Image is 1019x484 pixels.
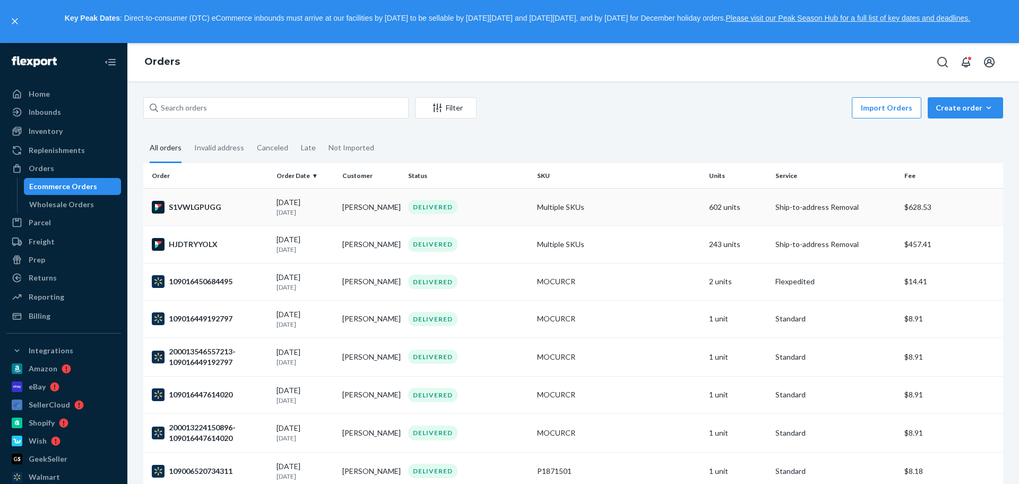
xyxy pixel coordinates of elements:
[150,134,182,163] div: All orders
[29,107,61,117] div: Inbounds
[705,189,771,226] td: 602 units
[338,189,404,226] td: [PERSON_NAME]
[6,378,121,395] a: eBay
[277,309,334,329] div: [DATE]
[979,52,1000,73] button: Open account menu
[537,313,701,324] div: MOCURCR
[29,145,85,156] div: Replenishments
[6,308,121,325] a: Billing
[537,428,701,438] div: MOCURCR
[408,200,457,214] div: DELIVERED
[29,181,97,192] div: Ecommerce Orders
[408,237,457,251] div: DELIVERED
[408,388,457,402] div: DELIVERED
[705,376,771,413] td: 1 unit
[12,56,57,67] img: Flexport logo
[257,134,288,162] div: Canceled
[6,123,121,140] a: Inventory
[900,263,1003,300] td: $14.41
[277,434,334,443] p: [DATE]
[277,320,334,329] p: [DATE]
[533,163,705,189] th: SKU
[277,347,334,367] div: [DATE]
[928,97,1003,118] button: Create order
[29,472,60,482] div: Walmart
[29,436,47,446] div: Wish
[152,388,268,401] div: 109016447614020
[277,197,334,217] div: [DATE]
[338,226,404,263] td: [PERSON_NAME]
[705,300,771,337] td: 1 unit
[194,134,244,162] div: Invalid address
[705,263,771,300] td: 2 units
[775,313,896,324] p: Standard
[29,89,50,99] div: Home
[6,142,121,159] a: Replenishments
[29,381,46,392] div: eBay
[775,276,896,287] p: Flexpedited
[338,300,404,337] td: [PERSON_NAME]
[29,254,45,265] div: Prep
[29,292,64,302] div: Reporting
[537,276,701,287] div: MOCURCR
[771,189,900,226] td: Ship-to-address Removal
[29,199,94,210] div: Wholesale Orders
[29,163,54,174] div: Orders
[6,414,121,431] a: Shopify
[152,238,268,251] div: HJDTRYYOLX
[852,97,921,118] button: Import Orders
[29,454,67,464] div: GeekSeller
[408,464,457,478] div: DELIVERED
[6,396,121,413] a: SellerCloud
[100,52,121,73] button: Close Navigation
[65,14,120,22] strong: Key Peak Dates
[900,413,1003,452] td: $8.91
[404,163,533,189] th: Status
[152,465,268,478] div: 109006520734311
[6,451,121,468] a: GeekSeller
[277,396,334,405] p: [DATE]
[6,233,121,250] a: Freight
[342,171,400,180] div: Customer
[6,432,121,449] a: Wish
[329,134,374,162] div: Not Imported
[900,300,1003,337] td: $8.91
[277,461,334,481] div: [DATE]
[29,273,57,283] div: Returns
[6,104,121,121] a: Inbounds
[775,389,896,400] p: Standard
[775,352,896,362] p: Standard
[277,472,334,481] p: [DATE]
[29,363,57,374] div: Amazon
[705,413,771,452] td: 1 unit
[29,217,51,228] div: Parcel
[144,56,180,67] a: Orders
[277,208,334,217] p: [DATE]
[775,466,896,477] p: Standard
[537,352,701,362] div: MOCURCR
[338,337,404,376] td: [PERSON_NAME]
[6,360,121,377] a: Amazon
[533,189,705,226] td: Multiple SKUs
[277,385,334,405] div: [DATE]
[705,226,771,263] td: 243 units
[29,126,63,137] div: Inventory
[152,312,268,325] div: 109016449192797
[272,163,338,189] th: Order Date
[900,163,1003,189] th: Fee
[533,226,705,263] td: Multiple SKUs
[152,422,268,444] div: 200013224150896-109016447614020
[338,413,404,452] td: [PERSON_NAME]
[900,189,1003,226] td: $628.53
[416,103,476,113] div: Filter
[136,47,188,78] ol: breadcrumbs
[726,14,970,22] a: Please visit our Peak Season Hub for a full list of key dates and deadlines.
[408,426,457,440] div: DELIVERED
[152,201,268,214] div: S1VWLGPUGG
[6,342,121,359] button: Integrations
[24,178,122,195] a: Ecommerce Orders
[900,376,1003,413] td: $8.91
[415,97,477,118] button: Filter
[143,97,409,118] input: Search orders
[6,214,121,231] a: Parcel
